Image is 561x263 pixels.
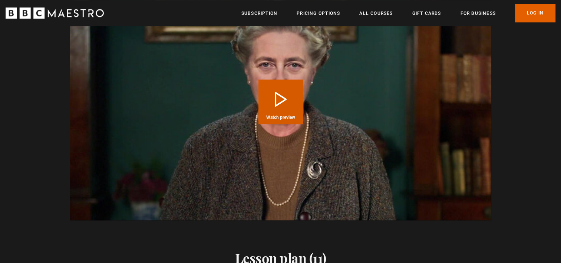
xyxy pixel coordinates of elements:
[515,4,555,22] a: Log In
[241,10,277,17] a: Subscription
[297,10,340,17] a: Pricing Options
[258,79,303,124] button: Play Course overview for Writing with Agatha Christie
[412,10,441,17] a: Gift Cards
[359,10,393,17] a: All Courses
[460,10,495,17] a: For business
[266,115,295,120] span: Watch preview
[241,4,555,22] nav: Primary
[6,7,104,19] svg: BBC Maestro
